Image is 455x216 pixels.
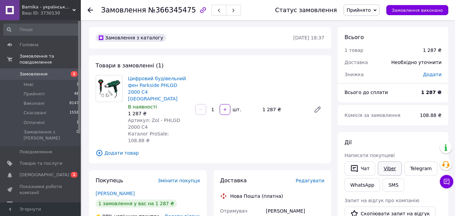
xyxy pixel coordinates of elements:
[24,82,33,88] span: Нові
[69,100,79,106] span: 8147
[345,48,363,53] span: 1 товар
[128,118,180,130] span: Артикул: Zol - PHLGD 2000 C4
[421,90,442,95] b: 1 287 ₴
[345,198,419,203] span: Запит на відгук про компанію
[345,113,400,118] span: Комісія за замовлення
[404,161,437,176] a: Telegram
[311,103,324,116] a: Редагувати
[220,208,248,214] span: Отримувач
[345,90,388,95] span: Всього до сплати
[220,177,247,184] span: Доставка
[24,129,76,141] span: Замовлення з [PERSON_NAME]
[128,104,157,110] span: В наявності
[386,5,448,15] button: Замовлення виконано
[423,47,442,54] div: 1 287 ₴
[76,129,79,141] span: 0
[24,91,44,97] span: Прийняті
[345,34,364,40] span: Всього
[96,149,324,157] span: Додати товар
[345,60,368,65] span: Доставка
[24,120,45,126] span: Оплачені
[96,79,122,99] img: Цифровий будівельний фен Parkside PHLGD 2000 C4 Німеччина
[22,10,81,16] div: Ваш ID: 3730130
[96,34,166,42] div: Замовлення з каталогу
[76,120,79,126] span: 1
[296,178,324,183] span: Редагувати
[20,201,37,207] span: Відгуки
[148,6,196,14] span: №366345475
[96,62,164,69] span: Товари в замовленні (1)
[96,199,177,208] div: 1 замовлення у вас на 1 287 ₴
[71,71,77,77] span: 2
[158,178,200,183] span: Змінити покупця
[20,71,47,77] span: Замовлення
[20,53,81,65] span: Замовлення та повідомлення
[128,110,190,117] div: 1 287 ₴
[260,105,308,114] div: 1 287 ₴
[378,161,401,176] a: Viber
[345,153,395,158] span: Написати покупцеві
[96,177,123,184] span: Покупець
[423,72,442,77] span: Додати
[345,161,375,176] button: Чат
[440,175,453,188] button: Чат з покупцем
[20,184,62,196] span: Показники роботи компанії
[71,172,77,178] span: 1
[229,193,285,199] div: Нова Пошта (платна)
[69,110,79,116] span: 1558
[74,91,79,97] span: 48
[231,106,242,113] div: шт.
[128,76,186,101] a: Цифровий будівельний фен Parkside PHLGD 2000 C4 [GEOGRAPHIC_DATA]
[76,82,79,88] span: 1
[128,131,169,143] span: Каталог ProSale: 108.88 ₴
[293,35,324,40] time: [DATE] 18:37
[88,7,93,13] div: Повернутися назад
[20,160,62,166] span: Товари та послуги
[22,4,72,10] span: Barnika - український інтернет-магазин
[96,191,135,196] a: [PERSON_NAME]
[24,100,44,106] span: Виконані
[275,7,337,13] div: Статус замовлення
[383,178,404,192] button: SMS
[24,110,46,116] span: Скасовані
[20,172,69,178] span: [DEMOGRAPHIC_DATA]
[392,8,443,13] span: Замовлення виконано
[101,6,146,14] span: Замовлення
[20,42,38,48] span: Головна
[387,55,446,70] div: Необхідно уточнити
[3,24,79,36] input: Пошук
[347,7,371,13] span: Прийнято
[420,113,442,118] span: 108.88 ₴
[20,149,52,155] span: Повідомлення
[345,72,364,77] span: Знижка
[345,139,352,146] span: Дії
[345,178,380,192] a: WhatsApp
